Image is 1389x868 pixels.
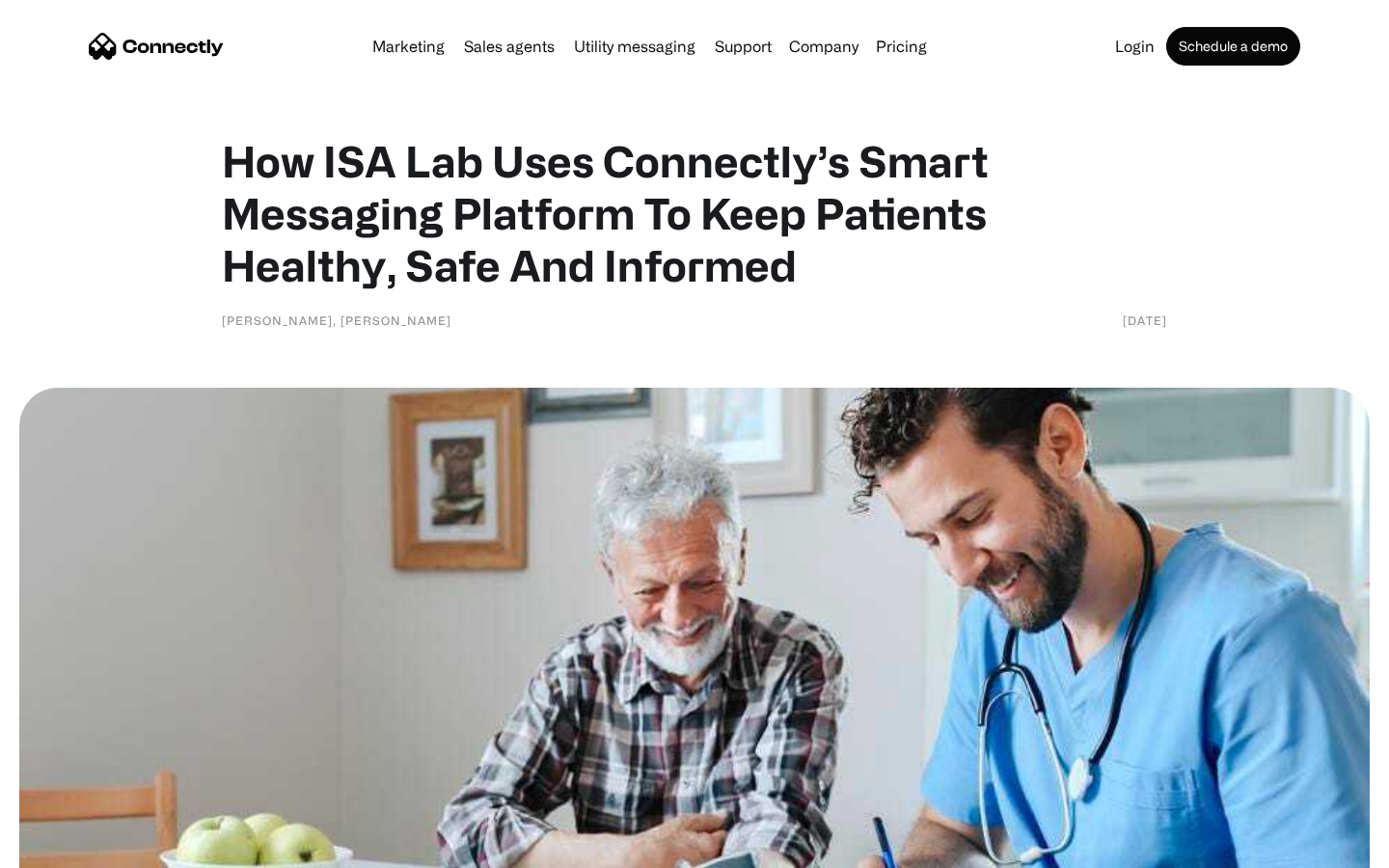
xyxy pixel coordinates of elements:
[707,39,779,54] a: Support
[868,39,935,54] a: Pricing
[789,33,858,60] div: Company
[39,834,116,861] ul: Language list
[19,834,116,861] aside: Language selected: English
[222,135,1167,291] h1: How ISA Lab Uses Connectly’s Smart Messaging Platform To Keep Patients Healthy, Safe And Informed
[566,39,703,54] a: Utility messaging
[1107,39,1162,54] a: Login
[1123,311,1167,330] div: [DATE]
[783,33,864,60] div: Company
[365,39,452,54] a: Marketing
[456,39,562,54] a: Sales agents
[222,311,451,330] div: [PERSON_NAME], [PERSON_NAME]
[89,32,224,61] a: home
[1166,27,1300,66] a: Schedule a demo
